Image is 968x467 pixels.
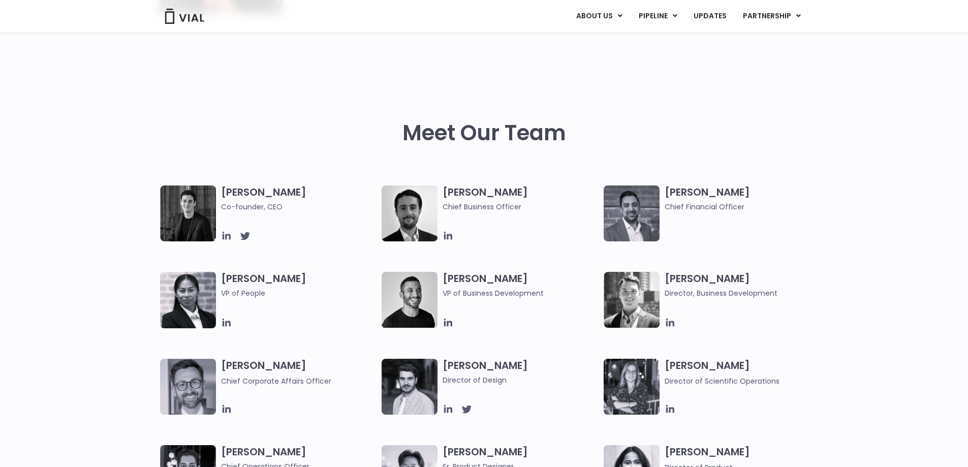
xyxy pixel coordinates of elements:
[665,359,821,387] h3: [PERSON_NAME]
[665,185,821,212] h3: [PERSON_NAME]
[443,288,599,299] span: VP of Business Development
[735,8,809,25] a: PARTNERSHIPMenu Toggle
[443,201,599,212] span: Chief Business Officer
[604,272,660,328] img: A black and white photo of a smiling man in a suit at ARVO 2023.
[382,185,438,241] img: A black and white photo of a man in a suit holding a vial.
[568,8,630,25] a: ABOUT USMenu Toggle
[665,272,821,299] h3: [PERSON_NAME]
[443,272,599,299] h3: [PERSON_NAME]
[665,376,779,386] span: Director of Scientific Operations
[221,359,377,387] h3: [PERSON_NAME]
[221,185,377,212] h3: [PERSON_NAME]
[443,185,599,212] h3: [PERSON_NAME]
[160,272,216,328] img: Catie
[382,272,438,328] img: A black and white photo of a man smiling.
[221,272,377,314] h3: [PERSON_NAME]
[665,201,821,212] span: Chief Financial Officer
[443,375,599,386] span: Director of Design
[160,185,216,241] img: A black and white photo of a man in a suit attending a Summit.
[685,8,734,25] a: UPDATES
[221,201,377,212] span: Co-founder, CEO
[604,359,660,415] img: Headshot of smiling woman named Sarah
[402,121,566,145] h2: Meet Our Team
[604,185,660,241] img: Headshot of smiling man named Samir
[164,9,205,24] img: Vial Logo
[221,376,331,386] span: Chief Corporate Affairs Officer
[221,288,377,299] span: VP of People
[382,359,438,415] img: Headshot of smiling man named Albert
[160,359,216,415] img: Paolo-M
[631,8,685,25] a: PIPELINEMenu Toggle
[665,288,821,299] span: Director, Business Development
[443,359,599,386] h3: [PERSON_NAME]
